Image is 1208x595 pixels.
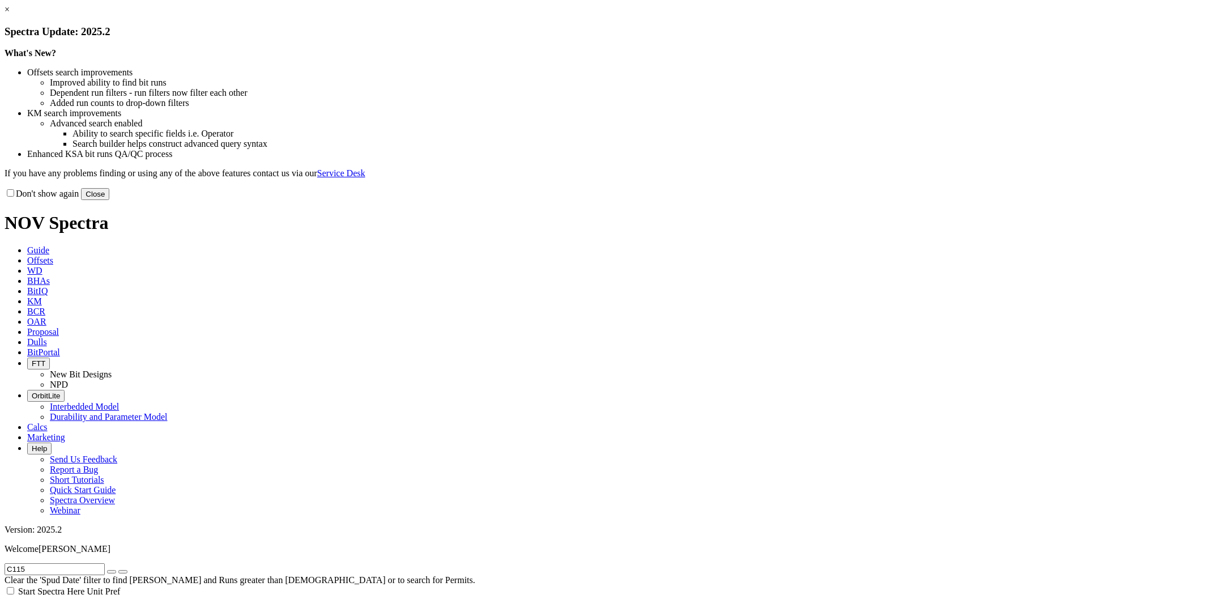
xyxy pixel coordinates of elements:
a: Report a Bug [50,465,98,474]
li: Ability to search specific fields i.e. Operator [72,129,1203,139]
p: Welcome [5,544,1203,554]
span: Marketing [27,432,65,442]
p: If you have any problems finding or using any of the above features contact us via our [5,168,1203,178]
a: × [5,5,10,14]
a: Send Us Feedback [50,454,117,464]
li: Improved ability to find bit runs [50,78,1203,88]
span: Calcs [27,422,48,432]
span: Guide [27,245,49,255]
h1: NOV Spectra [5,212,1203,233]
a: Short Tutorials [50,475,104,484]
span: Help [32,444,47,453]
h3: Spectra Update: 2025.2 [5,25,1203,38]
span: OAR [27,317,46,326]
span: [PERSON_NAME] [39,544,110,554]
a: Webinar [50,505,80,515]
input: Don't show again [7,189,14,197]
li: Added run counts to drop-down filters [50,98,1203,108]
li: Advanced search enabled [50,118,1203,129]
a: Service Desk [317,168,365,178]
span: BitPortal [27,347,60,357]
strong: What's New? [5,48,56,58]
a: NPD [50,380,68,389]
li: KM search improvements [27,108,1203,118]
span: KM [27,296,42,306]
span: Offsets [27,256,53,265]
span: BitIQ [27,286,48,296]
span: BCR [27,307,45,316]
span: Clear the 'Spud Date' filter to find [PERSON_NAME] and Runs greater than [DEMOGRAPHIC_DATA] or to... [5,575,475,585]
a: Durability and Parameter Model [50,412,168,422]
span: BHAs [27,276,50,286]
label: Don't show again [5,189,79,198]
a: Quick Start Guide [50,485,116,495]
a: Spectra Overview [50,495,115,505]
li: Dependent run filters - run filters now filter each other [50,88,1203,98]
li: Enhanced KSA bit runs QA/QC process [27,149,1203,159]
li: Offsets search improvements [27,67,1203,78]
input: Search [5,563,105,575]
div: Version: 2025.2 [5,525,1203,535]
a: New Bit Designs [50,369,112,379]
span: OrbitLite [32,392,60,400]
button: Close [81,188,109,200]
li: Search builder helps construct advanced query syntax [72,139,1203,149]
span: WD [27,266,42,275]
a: Interbedded Model [50,402,119,411]
span: FTT [32,359,45,368]
span: Proposal [27,327,59,337]
span: Dulls [27,337,47,347]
